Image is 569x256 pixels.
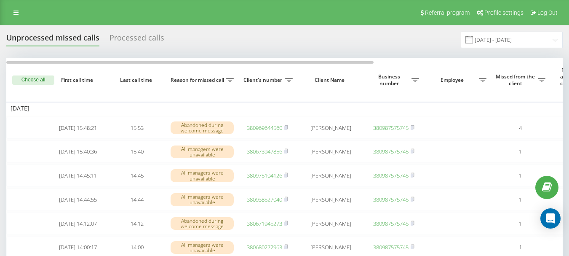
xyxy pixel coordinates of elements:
[247,148,282,155] a: 380673947856
[48,140,107,163] td: [DATE] 15:40:36
[297,117,364,139] td: [PERSON_NAME]
[6,33,99,46] div: Unprocessed missed calls
[171,77,226,84] span: Reason for missed call
[171,217,234,230] div: Abandoned during welcome message
[491,213,550,235] td: 1
[491,164,550,187] td: 1
[48,213,107,235] td: [DATE] 14:12:07
[297,189,364,211] td: [PERSON_NAME]
[48,189,107,211] td: [DATE] 14:44:55
[107,164,166,187] td: 14:45
[171,241,234,254] div: All managers were unavailable
[247,243,282,251] a: 380680272963
[171,193,234,206] div: All managers were unavailable
[107,189,166,211] td: 14:44
[369,73,411,86] span: Business number
[537,9,558,16] span: Log Out
[373,172,409,179] a: 380987575745
[373,148,409,155] a: 380987575745
[55,77,101,84] span: First call time
[491,189,550,211] td: 1
[373,243,409,251] a: 380987575745
[247,196,282,203] a: 380938527040
[373,220,409,227] a: 380987575745
[107,140,166,163] td: 15:40
[247,172,282,179] a: 380975104126
[107,213,166,235] td: 14:12
[297,140,364,163] td: [PERSON_NAME]
[48,117,107,139] td: [DATE] 15:48:21
[425,9,470,16] span: Referral program
[247,124,282,132] a: 380969644560
[540,208,561,229] div: Open Intercom Messenger
[373,196,409,203] a: 380987575745
[247,220,282,227] a: 380671945273
[107,117,166,139] td: 15:53
[495,73,538,86] span: Missed from the client
[491,140,550,163] td: 1
[373,124,409,132] a: 380987575745
[304,77,357,84] span: Client Name
[48,164,107,187] td: [DATE] 14:45:11
[110,33,164,46] div: Processed calls
[114,77,160,84] span: Last call time
[491,117,550,139] td: 4
[171,169,234,182] div: All managers were unavailable
[427,77,479,84] span: Employee
[484,9,524,16] span: Profile settings
[297,213,364,235] td: [PERSON_NAME]
[171,121,234,134] div: Abandoned during welcome message
[12,75,54,85] button: Choose all
[297,164,364,187] td: [PERSON_NAME]
[171,146,234,158] div: All managers were unavailable
[242,77,285,84] span: Client's number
